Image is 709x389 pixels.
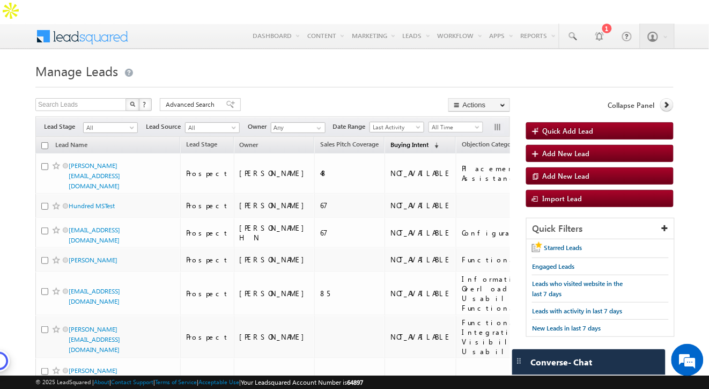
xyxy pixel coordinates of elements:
[602,24,612,33] div: 1
[241,378,363,386] span: Your Leadsquared Account Number is
[69,325,120,354] a: [PERSON_NAME][EMAIL_ADDRESS][DOMAIN_NAME]
[370,122,421,132] span: Last Activity
[271,122,326,133] input: Type to Search
[186,373,229,383] div: Prospect
[462,274,579,313] div: Information Overload, Usability, Functionality
[531,357,593,367] span: Converse - Chat
[320,168,380,178] div: 48
[515,357,523,365] img: carter-drag
[390,168,451,178] div: NOT_AVAILABLE
[69,202,115,210] a: Hundred MSTest
[139,98,152,111] button: ?
[240,141,259,149] span: Owner
[320,201,380,210] div: 67
[44,122,83,131] span: Lead Stage
[399,24,433,47] a: Leads
[542,126,593,135] span: Quick Add Lead
[181,138,223,152] a: Lead Stage
[532,324,601,332] span: New Leads in last 7 days
[390,201,451,210] div: NOT_AVAILABLE
[390,228,451,238] div: NOT_AVAILABLE
[462,318,579,356] div: Functionality, Data Integration and Visibility, Usability
[186,140,217,148] span: Lead Stage
[84,123,135,133] span: All
[429,122,483,133] a: All Time
[111,378,153,385] a: Contact Support
[186,228,229,238] div: Prospect
[240,373,310,383] div: [PERSON_NAME]
[542,171,589,180] span: Add New Lead
[462,140,516,148] span: Objection Category
[320,373,380,383] div: 72
[248,122,271,131] span: Owner
[434,24,485,47] a: Workflow
[83,122,138,133] a: All
[532,307,622,315] span: Leads with activity in last 7 days
[240,289,310,298] div: [PERSON_NAME]
[35,62,118,79] span: Manage Leads
[186,123,237,133] span: All
[390,289,451,298] div: NOT_AVAILABLE
[69,287,120,305] a: [EMAIL_ADDRESS][DOMAIN_NAME]
[430,141,439,150] span: (sorted descending)
[69,226,120,244] a: [EMAIL_ADDRESS][DOMAIN_NAME]
[69,256,117,264] a: [PERSON_NAME]
[542,149,589,158] span: Add New Lead
[462,373,579,383] div: Configuration Issue
[320,140,379,148] span: Sales Pitch Coverage
[385,138,444,152] a: Buying Intent (sorted descending)
[240,255,310,265] div: [PERSON_NAME]
[429,122,480,132] span: All Time
[143,100,148,109] span: ?
[448,98,510,112] button: Actions
[240,223,310,243] div: [PERSON_NAME] H N
[390,373,451,383] div: NOT_AVAILABLE
[348,24,398,47] a: Marketing
[542,194,582,203] span: Import Lead
[249,24,303,47] a: Dashboard
[35,377,363,387] span: © 2025 LeadSquared | | | | |
[186,255,229,265] div: Prospect
[532,280,623,298] span: Leads who visited website in the last 7 days
[50,139,93,153] a: Lead Name
[240,201,310,210] div: [PERSON_NAME]
[390,332,451,342] div: NOT_AVAILABLE
[486,24,516,47] a: Apps
[130,101,135,107] img: Search
[41,142,48,149] input: Check all records
[390,255,451,265] div: NOT_AVAILABLE
[198,378,239,385] a: Acceptable Use
[527,218,674,239] div: Quick Filters
[185,122,240,133] a: All
[462,164,579,183] div: Placement Assistance
[608,100,655,110] span: Collapse Panel
[304,24,348,47] a: Content
[240,332,310,342] div: [PERSON_NAME]
[311,123,324,134] a: Show All Items
[186,289,229,298] div: Prospect
[186,201,229,210] div: Prospect
[186,332,229,342] div: Prospect
[166,100,218,109] span: Advanced Search
[370,122,424,133] a: Last Activity
[94,378,109,385] a: About
[315,138,384,152] a: Sales Pitch Coverage
[456,138,522,152] a: Objection Category
[240,168,310,178] div: [PERSON_NAME]
[462,255,579,265] div: Functionality
[462,228,579,238] div: Configuration Issue
[186,168,229,178] div: Prospect
[146,122,185,131] span: Lead Source
[544,244,582,252] span: Starred Leads
[517,24,559,47] a: Reports
[532,262,574,270] span: Engaged Leads
[69,162,120,190] a: [PERSON_NAME][EMAIL_ADDRESS][DOMAIN_NAME]
[155,378,197,385] a: Terms of Service
[390,141,429,149] span: Buying Intent
[333,122,370,131] span: Date Range
[320,289,380,298] div: 85
[347,378,363,386] span: 64897
[320,228,380,238] div: 67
